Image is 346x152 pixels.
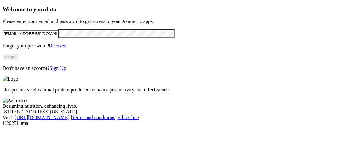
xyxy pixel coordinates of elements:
[118,115,139,120] a: Ethics line
[3,43,343,49] p: Forgot your password?
[3,115,343,120] div: Visit : | |
[3,103,343,109] div: Designing nutrition, enhancing lives.
[3,30,58,37] input: Your email
[3,98,28,103] img: Asimetrix
[49,65,66,71] a: Sign Up
[72,115,115,120] a: Terms and conditions
[3,87,343,93] p: Our products help animal protein producers enhance productivity and effectiveness.
[3,19,343,24] p: Please enter your email and password to get access to your Asimetrix apps:
[45,6,56,13] span: data
[3,65,343,71] p: Don't have an account?
[3,109,343,115] div: [STREET_ADDRESS][US_STATE].
[15,115,70,120] a: [URL][DOMAIN_NAME]
[3,76,18,82] img: Logo
[49,43,66,48] a: Recover
[3,120,343,126] div: © 2025 Iluma
[3,6,343,13] h3: Welcome to your
[3,54,18,60] button: Login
